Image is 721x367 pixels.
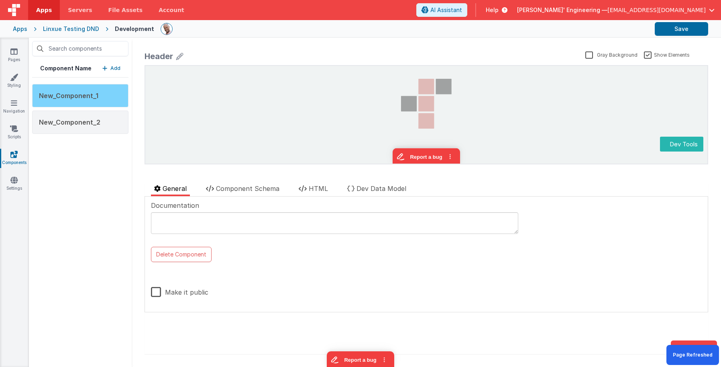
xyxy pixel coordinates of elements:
div: Linxue Testing DND [43,25,99,33]
img: 11ac31fe5dc3d0eff3fbbbf7b26fa6e1 [161,23,172,35]
p: Add [110,64,120,72]
label: Gray Background [585,51,637,58]
span: [PERSON_NAME]' Engineering — [517,6,607,14]
span: Documentation [151,201,199,210]
span: New_Component_1 [39,92,98,100]
div: Header [145,51,173,62]
div: Development [115,25,154,33]
iframe: Marker.io feedback button [247,82,315,99]
input: Search components [32,41,128,56]
label: Show Elements [644,51,690,58]
button: Dev Tools [515,71,558,86]
span: File Assets [108,6,143,14]
span: New_Component_2 [39,118,100,126]
button: Add [102,64,120,72]
label: Make it public [151,282,208,299]
button: [PERSON_NAME]' Engineering — [EMAIL_ADDRESS][DOMAIN_NAME] [517,6,715,14]
h5: Component Name [40,64,92,72]
span: Component Schema [216,185,279,193]
span: Apps [36,6,52,14]
span: Help [486,6,499,14]
button: Save [655,22,708,36]
span: General [163,185,187,193]
button: AI Assistant [416,3,467,17]
span: [EMAIL_ADDRESS][DOMAIN_NAME] [607,6,706,14]
div: Apps [13,25,27,33]
button: Dev Tools [671,340,717,355]
span: HTML [309,185,328,193]
span: AI Assistant [430,6,462,14]
span: Servers [68,6,92,14]
span: Dev Data Model [356,185,406,193]
button: Delete Component [151,247,212,262]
